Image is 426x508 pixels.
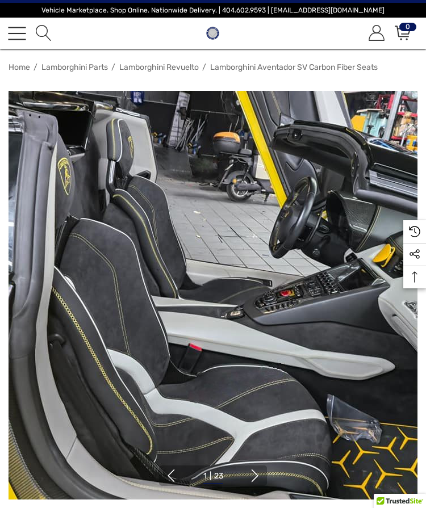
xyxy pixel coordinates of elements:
[8,32,26,33] span: Toggle menu
[399,23,416,31] span: 0
[9,91,417,499] img: Lamborghini Aventador Seats
[367,26,385,41] a: Sign in
[210,62,395,72] a: Lamborghini Aventador SV Carbon Fiber Seats
[203,24,222,43] img: Players Club | Cars For Sale
[8,24,26,43] a: Toggle menu
[41,62,108,72] a: Lamborghini Parts
[248,469,262,482] button: Go to slide 2 of 23
[210,471,211,481] span: |
[203,469,223,484] button: Go to slide 1 of 23, active
[203,471,207,481] span: 1
[210,62,378,72] span: Lamborghini Aventador SV Carbon Fiber Seats
[369,25,385,41] svg: Account
[9,57,417,77] nav: Breadcrumb
[34,26,52,41] a: Search
[41,6,385,14] span: Vehicle Marketplace. Shop Online. Nationwide Delivery. | 404.602.9593 | [EMAIL_ADDRESS][DOMAIN_NAME]
[9,62,30,72] a: Home
[409,249,420,260] svg: Social Media
[395,25,411,41] svg: Review Your Cart
[409,226,420,237] svg: Recently Viewed
[214,471,223,481] span: 23
[403,271,426,283] svg: Top
[164,469,178,482] button: Go to slide 23 of 23
[119,62,199,72] a: Lamborghini Revuelto
[36,25,52,41] svg: Search
[393,26,411,41] a: Cart with 0 items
